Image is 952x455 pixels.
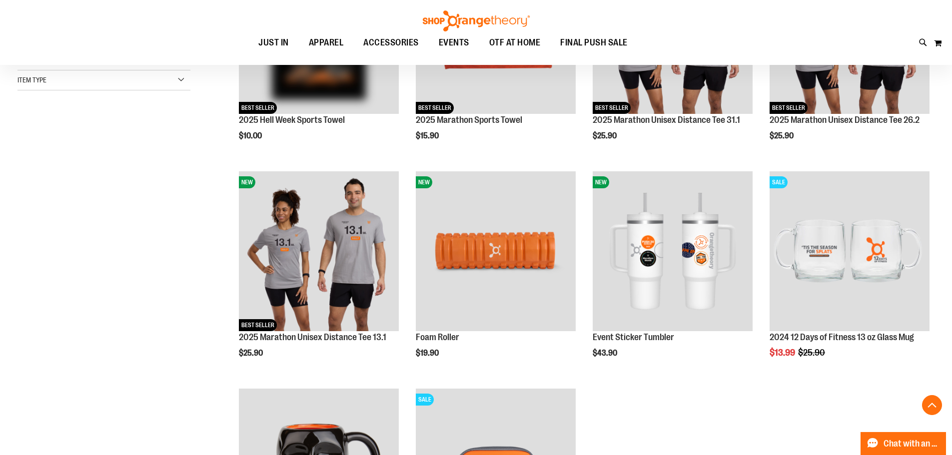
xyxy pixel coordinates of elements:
[416,131,440,140] span: $15.90
[770,348,797,358] span: $13.99
[588,166,758,383] div: product
[770,332,914,342] a: 2024 12 Days of Fitness 13 oz Glass Mug
[770,176,788,188] span: SALE
[593,176,609,188] span: NEW
[593,102,631,114] span: BEST SELLER
[489,31,541,54] span: OTF AT HOME
[770,115,920,125] a: 2025 Marathon Unisex Distance Tee 26.2
[429,31,479,54] a: EVENTS
[861,432,947,455] button: Chat with an Expert
[239,171,399,331] img: 2025 Marathon Unisex Distance Tee 13.1
[416,394,434,406] span: SALE
[416,171,576,331] img: Foam Roller
[593,332,674,342] a: Event Sticker Tumbler
[765,166,935,383] div: product
[550,31,638,54] a: FINAL PUSH SALE
[416,115,522,125] a: 2025 Marathon Sports Towel
[239,176,255,188] span: NEW
[416,332,459,342] a: Foam Roller
[411,166,581,383] div: product
[234,166,404,383] div: product
[416,349,440,358] span: $19.90
[239,332,386,342] a: 2025 Marathon Unisex Distance Tee 13.1
[439,31,469,54] span: EVENTS
[421,10,531,31] img: Shop Orangetheory
[363,31,419,54] span: ACCESSORIES
[239,131,263,140] span: $10.00
[416,171,576,333] a: Foam RollerNEW
[593,131,618,140] span: $25.90
[239,115,345,125] a: 2025 Hell Week Sports Towel
[922,395,942,415] button: Back To Top
[416,176,432,188] span: NEW
[770,171,930,333] a: Main image of 2024 12 Days of Fitness 13 oz Glass MugSALE
[770,131,795,140] span: $25.90
[239,102,277,114] span: BEST SELLER
[884,439,940,449] span: Chat with an Expert
[560,31,628,54] span: FINAL PUSH SALE
[770,102,808,114] span: BEST SELLER
[239,349,264,358] span: $25.90
[299,31,354,54] a: APPAREL
[593,171,753,333] a: OTF 40 oz. Sticker TumblerNEW
[416,102,454,114] span: BEST SELLER
[593,349,619,358] span: $43.90
[798,348,827,358] span: $25.90
[353,31,429,54] a: ACCESSORIES
[593,171,753,331] img: OTF 40 oz. Sticker Tumbler
[239,171,399,333] a: 2025 Marathon Unisex Distance Tee 13.1NEWBEST SELLER
[309,31,344,54] span: APPAREL
[770,171,930,331] img: Main image of 2024 12 Days of Fitness 13 oz Glass Mug
[258,31,289,54] span: JUST IN
[479,31,551,54] a: OTF AT HOME
[593,115,740,125] a: 2025 Marathon Unisex Distance Tee 31.1
[248,31,299,54] a: JUST IN
[239,319,277,331] span: BEST SELLER
[17,76,46,84] span: Item Type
